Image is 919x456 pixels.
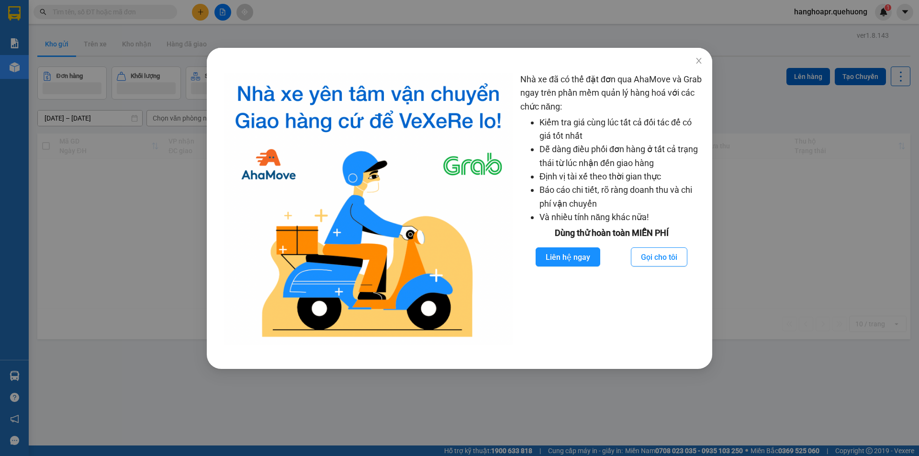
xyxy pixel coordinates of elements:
li: Kiểm tra giá cùng lúc tất cả đối tác để có giá tốt nhất [539,116,703,143]
div: Dùng thử hoàn toàn MIỄN PHÍ [520,226,703,240]
button: Gọi cho tôi [631,247,687,267]
img: logo [224,73,513,345]
span: Liên hệ ngay [546,251,590,263]
li: Báo cáo chi tiết, rõ ràng doanh thu và chi phí vận chuyển [539,183,703,211]
button: Close [685,48,712,75]
div: Nhà xe đã có thể đặt đơn qua AhaMove và Grab ngay trên phần mềm quản lý hàng hoá với các chức năng: [520,73,703,345]
span: Gọi cho tôi [641,251,677,263]
button: Liên hệ ngay [536,247,600,267]
li: Dễ dàng điều phối đơn hàng ở tất cả trạng thái từ lúc nhận đến giao hàng [539,143,703,170]
li: Định vị tài xế theo thời gian thực [539,170,703,183]
span: close [695,57,703,65]
li: Và nhiều tính năng khác nữa! [539,211,703,224]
